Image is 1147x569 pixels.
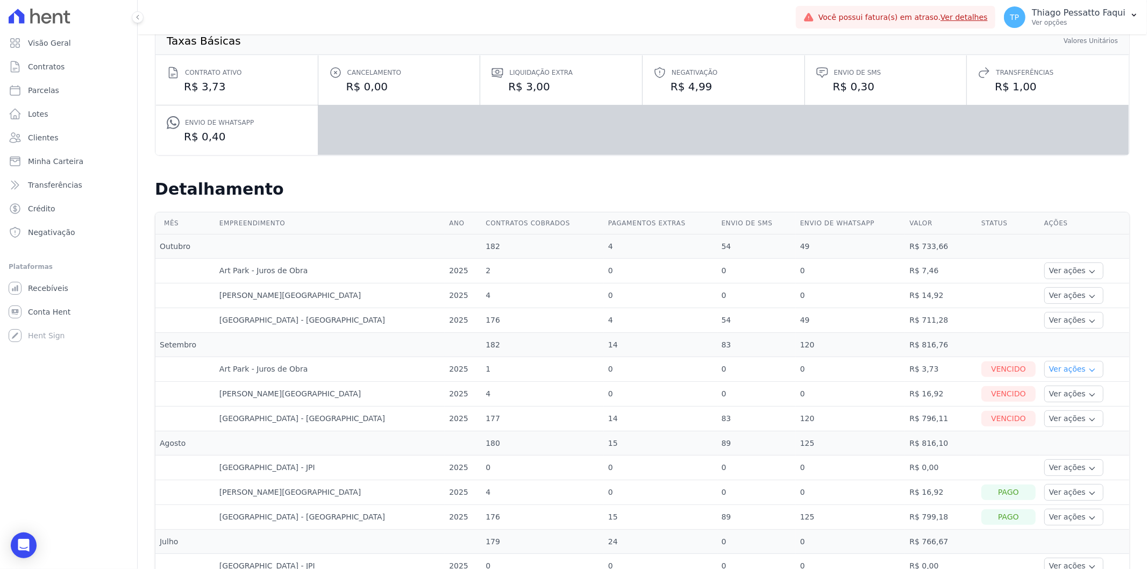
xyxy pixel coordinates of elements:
div: Pago [981,485,1036,500]
th: Envio de Whatsapp [796,212,906,234]
td: 49 [796,308,906,333]
td: 2025 [445,283,481,308]
td: 0 [717,357,796,382]
td: 2025 [445,480,481,505]
span: Clientes [28,132,58,143]
td: Agosto [155,431,215,456]
td: 24 [604,530,717,554]
td: Art Park - Juros de Obra [215,357,445,382]
th: Valores Unitários [1063,36,1118,46]
th: Taxas Básicas [166,36,241,46]
td: 14 [604,333,717,357]
td: 176 [481,505,604,530]
a: Crédito [4,198,133,219]
td: 2025 [445,308,481,333]
td: 0 [717,480,796,505]
td: 2 [481,259,604,283]
a: Clientes [4,127,133,148]
th: Pagamentos extras [604,212,717,234]
td: [PERSON_NAME][GEOGRAPHIC_DATA] [215,382,445,407]
span: Minha Carteira [28,156,83,167]
td: 2025 [445,382,481,407]
a: Parcelas [4,80,133,101]
td: 15 [604,431,717,456]
td: 0 [796,382,906,407]
td: 4 [481,480,604,505]
span: Você possui fatura(s) em atraso. [818,12,988,23]
td: 0 [604,283,717,308]
td: R$ 7,46 [905,259,977,283]
td: 83 [717,407,796,431]
dd: R$ 3,00 [491,79,631,94]
td: 0 [796,259,906,283]
td: 182 [481,333,604,357]
th: Contratos cobrados [481,212,604,234]
td: 0 [604,357,717,382]
td: 177 [481,407,604,431]
td: 176 [481,308,604,333]
td: R$ 0,00 [905,456,977,480]
td: 0 [604,259,717,283]
td: R$ 16,92 [905,480,977,505]
span: Parcelas [28,85,59,96]
span: Transferências [996,67,1053,78]
button: Ver ações [1044,262,1103,279]
a: Visão Geral [4,32,133,54]
td: R$ 711,28 [905,308,977,333]
a: Ver detalhes [941,13,988,22]
button: Ver ações [1044,484,1103,501]
td: 2025 [445,259,481,283]
span: Crédito [28,203,55,214]
td: 0 [796,283,906,308]
td: 2025 [445,407,481,431]
div: Open Intercom Messenger [11,532,37,558]
dd: R$ 0,00 [329,79,469,94]
span: TP [1010,13,1019,21]
td: 0 [796,456,906,480]
div: Pago [981,509,1036,525]
td: 0 [796,357,906,382]
span: Conta Hent [28,307,70,317]
span: Envio de SMS [834,67,881,78]
a: Transferências [4,174,133,196]
a: Conta Hent [4,301,133,323]
td: 0 [604,382,717,407]
a: Contratos [4,56,133,77]
span: Liquidação extra [509,67,573,78]
span: Contratos [28,61,65,72]
td: 83 [717,333,796,357]
td: 125 [796,431,906,456]
a: Minha Carteira [4,151,133,172]
td: 89 [717,431,796,456]
td: 0 [717,456,796,480]
button: TP Thiago Pessatto Faqui Ver opções [995,2,1147,32]
td: [GEOGRAPHIC_DATA] - [GEOGRAPHIC_DATA] [215,308,445,333]
div: Vencido [981,411,1036,426]
td: R$ 799,18 [905,505,977,530]
td: 14 [604,407,717,431]
th: Envio de SMS [717,212,796,234]
td: 0 [481,456,604,480]
td: R$ 796,11 [905,407,977,431]
td: R$ 766,67 [905,530,977,554]
td: 125 [796,505,906,530]
td: [PERSON_NAME][GEOGRAPHIC_DATA] [215,283,445,308]
td: 0 [796,530,906,554]
td: 54 [717,234,796,259]
button: Ver ações [1044,287,1103,304]
td: 182 [481,234,604,259]
th: Ações [1040,212,1129,234]
dd: R$ 1,00 [978,79,1118,94]
button: Ver ações [1044,459,1103,476]
div: Plataformas [9,260,129,273]
td: 0 [717,259,796,283]
th: Status [977,212,1040,234]
td: [PERSON_NAME][GEOGRAPHIC_DATA] [215,480,445,505]
td: 15 [604,505,717,530]
td: 0 [604,480,717,505]
td: Setembro [155,333,215,357]
th: Valor [905,212,977,234]
dd: R$ 0,40 [167,129,307,144]
td: 120 [796,333,906,357]
span: Negativação [672,67,717,78]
